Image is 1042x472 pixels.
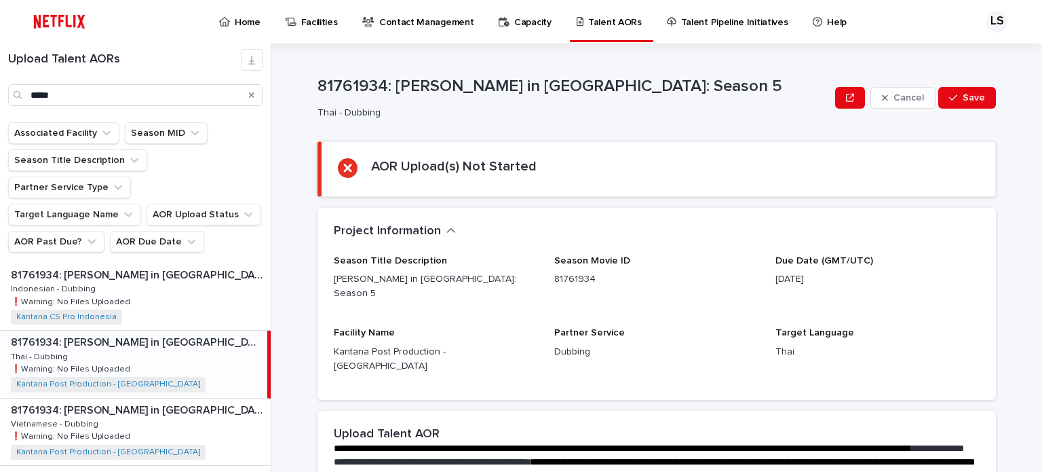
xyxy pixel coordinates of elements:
h2: AOR Upload(s) Not Started [371,158,537,175]
button: Season Title Description [8,149,147,171]
p: [PERSON_NAME] in [GEOGRAPHIC_DATA]: Season 5 [334,272,538,301]
p: Thai - Dubbing [317,107,824,119]
img: ifQbXi3ZQGMSEF7WDB7W [27,8,92,35]
p: 81761934: [PERSON_NAME] in [GEOGRAPHIC_DATA]: Season 5 [317,77,830,96]
p: ❗️Warning: No Files Uploaded [11,429,133,441]
button: AOR Upload Status [147,204,261,225]
span: Cancel [893,93,924,103]
p: 81761934: [PERSON_NAME] in [GEOGRAPHIC_DATA]: Season 5 [11,266,268,282]
span: Target Language [775,328,854,338]
span: Save [963,93,985,103]
div: LS [986,11,1008,33]
button: AOR Due Date [110,231,204,253]
button: Project Information [334,224,456,239]
p: Vietnamese - Dubbing [11,417,101,429]
a: Kantana Post Production - [GEOGRAPHIC_DATA] [16,448,200,457]
input: Search [8,84,263,106]
p: Kantana Post Production - [GEOGRAPHIC_DATA] [334,345,538,374]
a: Kantana CS Pro Indonesia [16,312,117,322]
h1: Upload Talent AORs [8,52,241,67]
p: ❗️Warning: No Files Uploaded [11,362,133,374]
button: Partner Service Type [8,177,131,198]
p: 81761934 [554,272,758,287]
span: Season Title Description [334,256,447,266]
p: Dubbing [554,345,758,359]
span: Season Movie ID [554,256,630,266]
p: 81761934: [PERSON_NAME] in [GEOGRAPHIC_DATA]: Season 5 [11,401,268,417]
button: Cancel [870,87,935,109]
span: Facility Name [334,328,395,338]
button: Target Language Name [8,204,141,225]
p: [DATE] [775,272,980,287]
p: ❗️Warning: No Files Uploaded [11,295,133,307]
h2: Upload Talent AOR [334,427,440,442]
p: Thai [775,345,980,359]
button: Season MID [125,122,208,144]
h2: Project Information [334,224,441,239]
p: Thai - Dubbing [11,350,71,362]
p: Indonesian - Dubbing [11,282,98,294]
button: AOR Past Due? [8,231,104,253]
button: Save [938,87,996,109]
p: 81761934: [PERSON_NAME] in [GEOGRAPHIC_DATA]: Season 5 [11,333,265,349]
span: Due Date (GMT/UTC) [775,256,873,266]
a: Kantana Post Production - [GEOGRAPHIC_DATA] [16,380,200,389]
button: Associated Facility [8,122,119,144]
span: Partner Service [554,328,625,338]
